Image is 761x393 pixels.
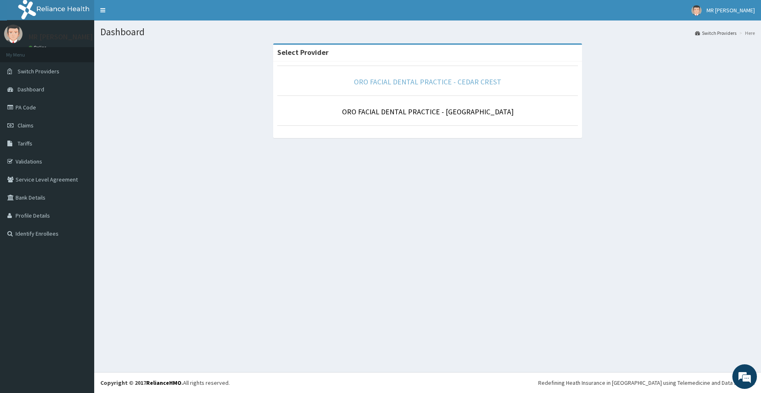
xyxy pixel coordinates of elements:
[691,5,702,16] img: User Image
[18,140,32,147] span: Tariffs
[4,25,23,43] img: User Image
[134,4,154,24] div: Minimize live chat window
[94,372,761,393] footer: All rights reserved.
[538,379,755,387] div: Redefining Heath Insurance in [GEOGRAPHIC_DATA] using Telemedicine and Data Science!
[18,86,44,93] span: Dashboard
[43,46,138,57] div: Chat with us now
[354,77,501,86] a: ORO FACIAL DENTAL PRACTICE - CEDAR CREST
[48,103,113,186] span: We're online!
[4,224,156,252] textarea: Type your message and hit 'Enter'
[707,7,755,14] span: MR [PERSON_NAME]
[342,107,514,116] a: ORO FACIAL DENTAL PRACTICE - [GEOGRAPHIC_DATA]
[695,30,736,36] a: Switch Providers
[18,122,34,129] span: Claims
[100,379,183,386] strong: Copyright © 2017 .
[29,33,93,41] p: MR [PERSON_NAME]
[146,379,181,386] a: RelianceHMO
[15,41,33,61] img: d_794563401_company_1708531726252_794563401
[100,27,755,37] h1: Dashboard
[277,48,328,57] strong: Select Provider
[18,68,59,75] span: Switch Providers
[29,45,48,50] a: Online
[737,30,755,36] li: Here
